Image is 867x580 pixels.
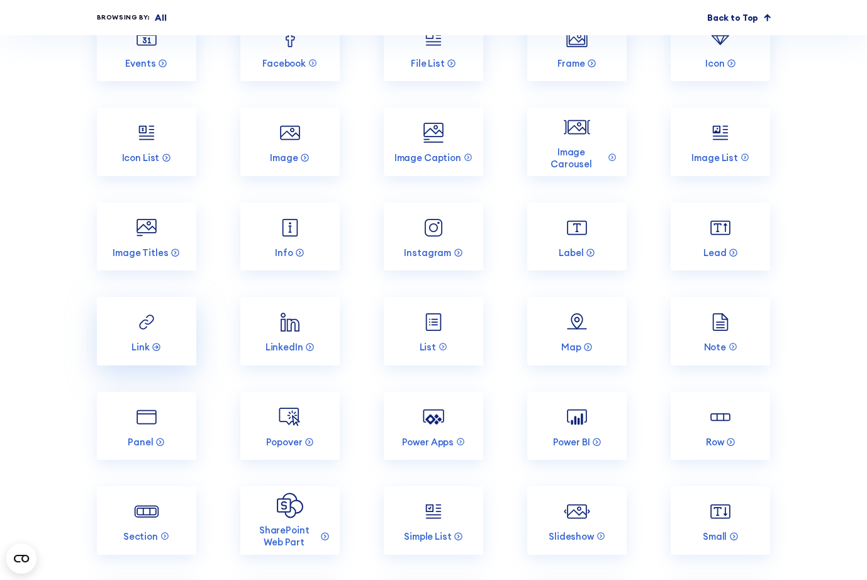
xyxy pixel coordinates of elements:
[549,530,594,542] p: Slideshow
[97,203,196,271] a: Image Titles
[270,152,298,164] p: Image
[133,309,160,335] img: Link
[705,57,724,69] p: Icon
[420,404,447,430] img: Power Apps
[240,297,340,365] a: LinkedIn
[527,486,627,555] a: Slideshow
[671,13,770,82] a: Icon
[97,297,196,365] a: Link
[131,341,149,353] p: Link
[671,297,770,365] a: Note
[561,341,581,353] p: Map
[411,57,445,69] p: File List
[240,108,340,176] a: Image
[707,309,734,335] img: Note
[640,434,867,580] iframe: Chat Widget
[266,341,303,353] p: LinkedIn
[240,392,340,460] a: Popover
[250,524,318,548] p: SharePoint Web Part
[97,486,196,555] a: Section
[133,215,160,241] img: Image Titles
[707,120,734,146] img: Image List
[420,25,447,52] img: File List
[527,13,627,82] a: Frame
[133,498,160,525] img: Section
[277,404,303,430] img: Popover
[707,25,734,52] img: Icon
[691,152,738,164] p: Image List
[420,309,447,335] img: List
[384,13,483,82] a: File List
[420,341,436,353] p: List
[125,57,155,69] p: Events
[384,203,483,271] a: Instagram
[384,392,483,460] a: Power Apps
[704,341,726,353] p: Note
[155,11,167,25] p: All
[240,486,340,555] a: SharePoint Web Part
[133,120,160,146] img: Icon List
[553,436,590,448] p: Power BI
[564,215,590,241] img: Label
[527,392,627,460] a: Power BI
[564,114,590,140] img: Image Carousel
[277,309,303,335] img: LinkedIn
[527,203,627,271] a: Label
[384,486,483,555] a: Simple List
[707,11,758,25] p: Back to Top
[707,404,734,430] img: Row
[527,297,627,365] a: Map
[384,297,483,365] a: List
[240,203,340,271] a: Info
[707,215,734,241] img: Lead
[133,25,160,52] img: Events
[404,247,451,259] p: Instagram
[277,493,303,518] img: SharePoint Web Part
[6,544,36,574] button: Open CMP widget
[404,530,451,542] p: Simple List
[707,11,771,25] a: Back to Top
[671,203,770,271] a: Lead
[277,25,303,52] img: Facebook
[97,108,196,176] a: Icon List
[527,108,627,176] a: Image Carousel
[402,436,454,448] p: Power Apps
[133,404,160,430] img: Panel
[671,108,770,176] a: Image List
[420,215,447,241] img: Instagram
[537,146,605,170] p: Image Carousel
[394,152,461,164] p: Image Caption
[275,247,293,259] p: Info
[703,247,726,259] p: Lead
[384,108,483,176] a: Image Caption
[564,309,590,335] img: Map
[122,152,160,164] p: Icon List
[262,57,306,69] p: Facebook
[420,120,447,146] img: Image Caption
[266,436,303,448] p: Popover
[113,247,168,259] p: Image Titles
[559,247,583,259] p: Label
[128,436,153,448] p: Panel
[564,404,590,430] img: Power BI
[557,57,585,69] p: Frame
[564,498,590,525] img: Slideshow
[420,498,447,525] img: Simple List
[564,25,590,52] img: Frame
[97,13,196,82] a: Events
[240,13,340,82] a: Facebook
[277,215,303,241] img: Info
[123,530,158,542] p: Section
[277,120,303,146] img: Image
[671,392,770,460] a: Row
[97,13,151,23] div: Browsing by:
[97,392,196,460] a: Panel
